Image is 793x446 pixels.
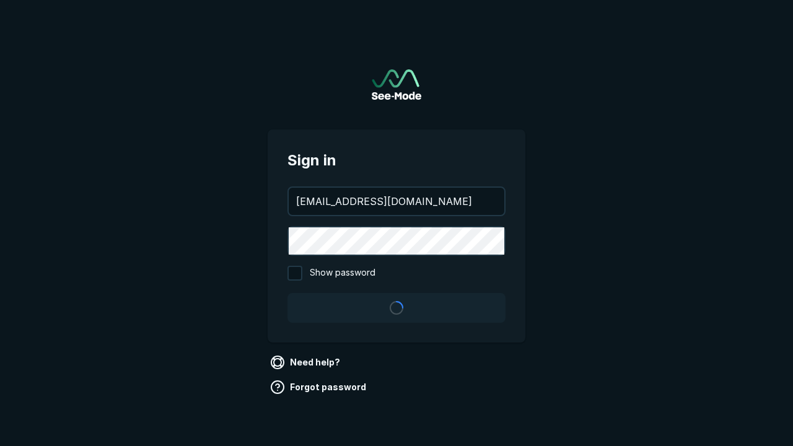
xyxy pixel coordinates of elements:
input: your@email.com [289,188,504,215]
a: Need help? [268,352,345,372]
span: Show password [310,266,375,281]
span: Sign in [287,149,506,172]
a: Go to sign in [372,69,421,100]
img: See-Mode Logo [372,69,421,100]
a: Forgot password [268,377,371,397]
